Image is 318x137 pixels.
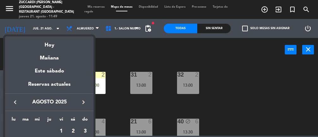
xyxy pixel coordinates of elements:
[20,116,32,126] th: martes
[11,98,19,106] i: keyboard_arrow_left
[78,98,89,106] button: keyboard_arrow_right
[5,36,94,49] div: Hoy
[80,126,90,137] div: 3
[56,126,67,137] div: 1
[32,116,44,126] th: miércoles
[5,62,94,80] div: Este sábado
[21,98,78,106] span: agosto 2025
[5,49,94,62] div: Mañana
[9,98,21,106] button: keyboard_arrow_left
[55,116,67,126] th: viernes
[67,116,79,126] th: sábado
[79,116,91,126] th: domingo
[68,126,79,137] div: 2
[5,80,94,93] div: Reservas actuales
[8,116,20,126] th: lunes
[43,116,55,126] th: jueves
[80,98,87,106] i: keyboard_arrow_right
